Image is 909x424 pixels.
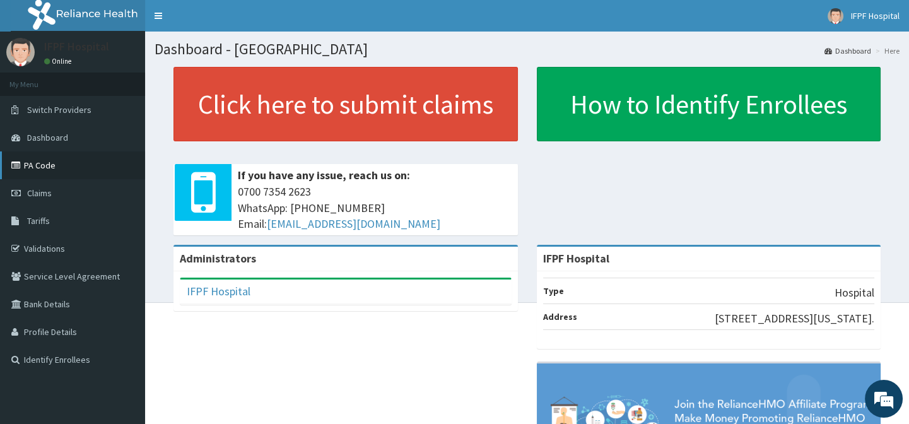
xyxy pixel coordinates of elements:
span: IFPF Hospital [851,10,900,21]
a: Online [44,57,74,66]
a: Click here to submit claims [173,67,518,141]
a: IFPF Hospital [187,284,250,298]
span: 0700 7354 2623 WhatsApp: [PHONE_NUMBER] Email: [238,184,512,232]
img: User Image [828,8,843,24]
h1: Dashboard - [GEOGRAPHIC_DATA] [155,41,900,57]
img: User Image [6,38,35,66]
span: Dashboard [27,132,68,143]
a: How to Identify Enrollees [537,67,881,141]
span: Switch Providers [27,104,91,115]
b: Address [543,311,577,322]
b: Administrators [180,251,256,266]
b: If you have any issue, reach us on: [238,168,410,182]
li: Here [872,45,900,56]
span: Tariffs [27,215,50,227]
a: Dashboard [824,45,871,56]
p: IFPF Hospital [44,41,109,52]
strong: IFPF Hospital [543,251,609,266]
span: Claims [27,187,52,199]
p: [STREET_ADDRESS][US_STATE]. [715,310,874,327]
a: [EMAIL_ADDRESS][DOMAIN_NAME] [267,216,440,231]
p: Hospital [835,285,874,301]
b: Type [543,285,564,297]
